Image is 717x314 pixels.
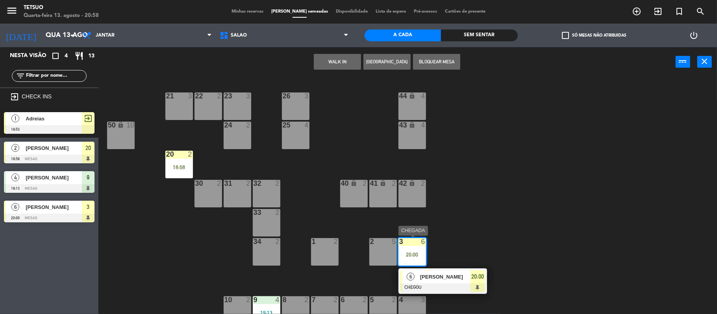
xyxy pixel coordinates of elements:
div: 2 [363,296,367,303]
span: Disponibilidade [332,9,372,14]
span: 9 [87,173,90,182]
div: 2 [333,296,338,303]
div: Nesta visão [4,51,57,61]
button: power_input [676,56,690,68]
div: 22 [195,92,196,100]
i: filter_list [16,71,25,81]
span: 20 [85,143,91,153]
div: 2 [333,238,338,245]
span: 4 [11,174,19,181]
div: 3 [421,296,426,303]
button: close [697,56,712,68]
div: CHEGADA [398,226,428,236]
i: power_settings_new [689,31,699,40]
div: 6 [341,296,341,303]
input: Filtrar por nome... [25,72,86,80]
label: CHECK INS [22,93,52,100]
div: 4 [275,296,280,303]
div: 4 [421,122,426,129]
button: WALK IN [314,54,361,70]
label: Só mesas não atribuidas [562,32,627,39]
div: Tetsuo [24,4,99,12]
button: [GEOGRAPHIC_DATA] [363,54,411,70]
div: 2 [392,180,396,187]
i: lock [409,180,415,187]
div: 5 [370,296,371,303]
div: 10 [126,122,134,129]
div: 5 [392,238,396,245]
div: 4 [304,122,309,129]
div: 4 [421,92,426,100]
i: arrow_drop_down [67,31,77,40]
i: exit_to_app [10,92,19,102]
div: 2 [275,180,280,187]
div: 3 [304,92,309,100]
i: exit_to_app [653,7,663,16]
div: 2 [392,296,396,303]
div: A cada [365,30,441,41]
i: turned_in_not [674,7,684,16]
span: Salão [231,33,247,38]
i: restaurant [74,51,84,61]
span: 6 [11,203,19,211]
span: check_box_outline_blank [562,32,569,39]
div: 2 [246,296,251,303]
div: 30 [195,180,196,187]
div: 3 [246,92,251,100]
span: Pré-acessos [410,9,441,14]
i: power_input [678,57,688,66]
div: Sem sentar [441,30,518,41]
span: 20:00 [471,272,484,281]
div: 2 [421,180,426,187]
div: 40 [341,180,341,187]
span: 13 [88,52,94,61]
div: 2 [217,92,222,100]
span: 2 [11,144,19,152]
div: 2 [246,180,251,187]
div: 2 [188,151,193,158]
span: [PERSON_NAME] semeadas [267,9,332,14]
i: lock [350,180,357,187]
span: [PERSON_NAME] [420,273,471,281]
i: search [696,7,705,16]
span: 6 [407,273,415,281]
span: 3 [87,202,90,212]
button: menu [6,5,18,19]
div: 2 [363,180,367,187]
span: Jantar [96,33,115,38]
div: 2 [304,296,309,303]
i: lock [409,122,415,128]
i: crop_square [51,51,60,61]
div: 20 [166,151,167,158]
i: lock [409,92,415,99]
span: [PERSON_NAME] [26,203,82,211]
i: close [700,57,710,66]
div: 41 [370,180,371,187]
div: 18:58 [165,164,193,170]
div: 3 [188,92,193,100]
div: 2 [370,238,371,245]
span: [PERSON_NAME] [26,144,82,152]
i: lock [117,122,124,128]
span: Lista de espera [372,9,410,14]
div: 2 [275,209,280,216]
span: Minhas reservas [228,9,267,14]
div: Quarta-feira 13. agosto - 20:58 [24,12,99,20]
div: 2 [217,180,222,187]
